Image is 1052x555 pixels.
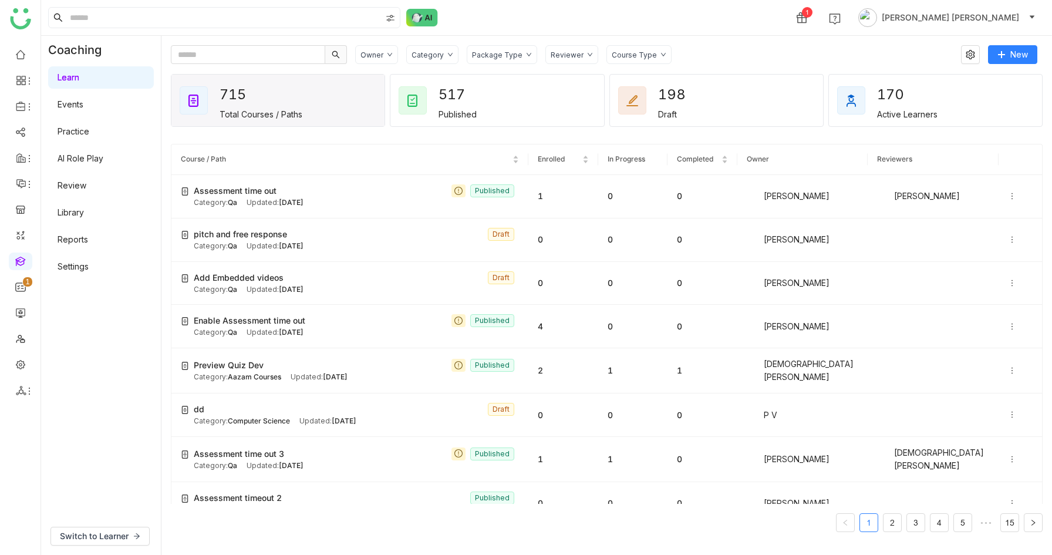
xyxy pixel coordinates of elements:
[247,197,304,208] div: Updated:
[747,189,761,203] img: 684a9aedde261c4b36a3ced9
[877,452,891,466] img: 684a9b06de261c4b36a3cf65
[1024,513,1043,532] li: Next Page
[58,207,84,217] a: Library
[884,514,901,532] a: 2
[291,372,348,383] div: Updated:
[667,305,737,348] td: 0
[439,109,477,119] div: Published
[23,277,32,287] nz-badge-sup: 1
[528,437,598,482] td: 1
[58,126,89,136] a: Practice
[279,285,304,294] span: [DATE]
[228,241,237,250] span: Qa
[194,403,204,416] span: dd
[747,452,858,466] div: [PERSON_NAME]
[877,446,989,472] div: [DEMOGRAPHIC_DATA][PERSON_NAME]
[747,276,761,290] img: 684a9aedde261c4b36a3ced9
[667,175,737,218] td: 0
[181,450,189,459] img: create-new-course.svg
[220,109,302,119] div: Total Courses / Paths
[181,274,189,282] img: create-new-course.svg
[58,234,88,244] a: Reports
[194,241,237,252] div: Category:
[247,327,304,338] div: Updated:
[667,218,737,262] td: 0
[194,359,264,372] span: Preview Quiz Dev
[470,492,514,504] nz-tag: Published
[856,8,1038,27] button: [PERSON_NAME] [PERSON_NAME]
[228,198,237,207] span: Qa
[1001,514,1019,532] a: 15
[747,276,858,290] div: [PERSON_NAME]
[747,408,858,422] div: P V
[598,437,668,482] td: 1
[194,448,284,460] span: Assessment time out 3
[747,452,761,466] img: 684a9aedde261c4b36a3ced9
[667,348,737,393] td: 1
[194,184,277,197] span: Assessment time out
[859,513,878,532] li: 1
[58,180,86,190] a: Review
[528,393,598,437] td: 0
[977,513,996,532] span: •••
[386,14,395,23] img: search-type.svg
[194,197,237,208] div: Category:
[194,372,281,383] div: Category:
[41,36,119,64] div: Coaching
[323,372,348,381] span: [DATE]
[247,460,304,472] div: Updated:
[58,261,89,271] a: Settings
[194,284,237,295] div: Category:
[598,482,668,526] td: 0
[228,372,281,381] span: Aazam Courses
[279,198,304,207] span: [DATE]
[528,348,598,393] td: 2
[194,228,287,241] span: pitch and free response
[528,218,598,262] td: 0
[181,231,189,239] img: create-new-course.svg
[988,45,1037,64] button: New
[667,437,737,482] td: 0
[658,109,677,119] div: Draft
[667,262,737,305] td: 0
[598,393,668,437] td: 0
[528,262,598,305] td: 0
[228,416,290,425] span: Computer Science
[598,305,668,348] td: 0
[747,233,858,247] div: [PERSON_NAME]
[877,154,912,163] span: Reviewers
[181,406,189,414] img: create-new-course.svg
[181,317,189,325] img: create-new-course.svg
[50,527,150,546] button: Switch to Learner
[412,51,444,59] div: Category
[877,189,891,203] img: 684a9aedde261c4b36a3ced9
[953,513,972,532] li: 5
[829,13,841,25] img: help.svg
[247,241,304,252] div: Updated:
[194,314,305,327] span: Enable Assessment time out
[488,403,514,416] nz-tag: Draft
[598,175,668,218] td: 0
[528,175,598,218] td: 1
[883,513,902,532] li: 2
[181,495,189,503] img: create-new-course.svg
[279,461,304,470] span: [DATE]
[930,514,948,532] a: 4
[299,416,356,427] div: Updated:
[488,271,514,284] nz-tag: Draft
[747,496,761,510] img: 684a9aedde261c4b36a3ced9
[930,513,949,532] li: 4
[836,513,855,532] button: Previous Page
[747,189,858,203] div: [PERSON_NAME]
[877,109,938,119] div: Active Learners
[279,241,304,250] span: [DATE]
[488,228,514,241] nz-tag: Draft
[181,154,226,163] span: Course / Path
[228,461,237,470] span: Qa
[1000,513,1019,532] li: 15
[747,358,858,384] div: [DEMOGRAPHIC_DATA][PERSON_NAME]
[667,482,737,526] td: 0
[747,233,761,247] img: 684a9aedde261c4b36a3ced9
[228,328,237,337] span: Qa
